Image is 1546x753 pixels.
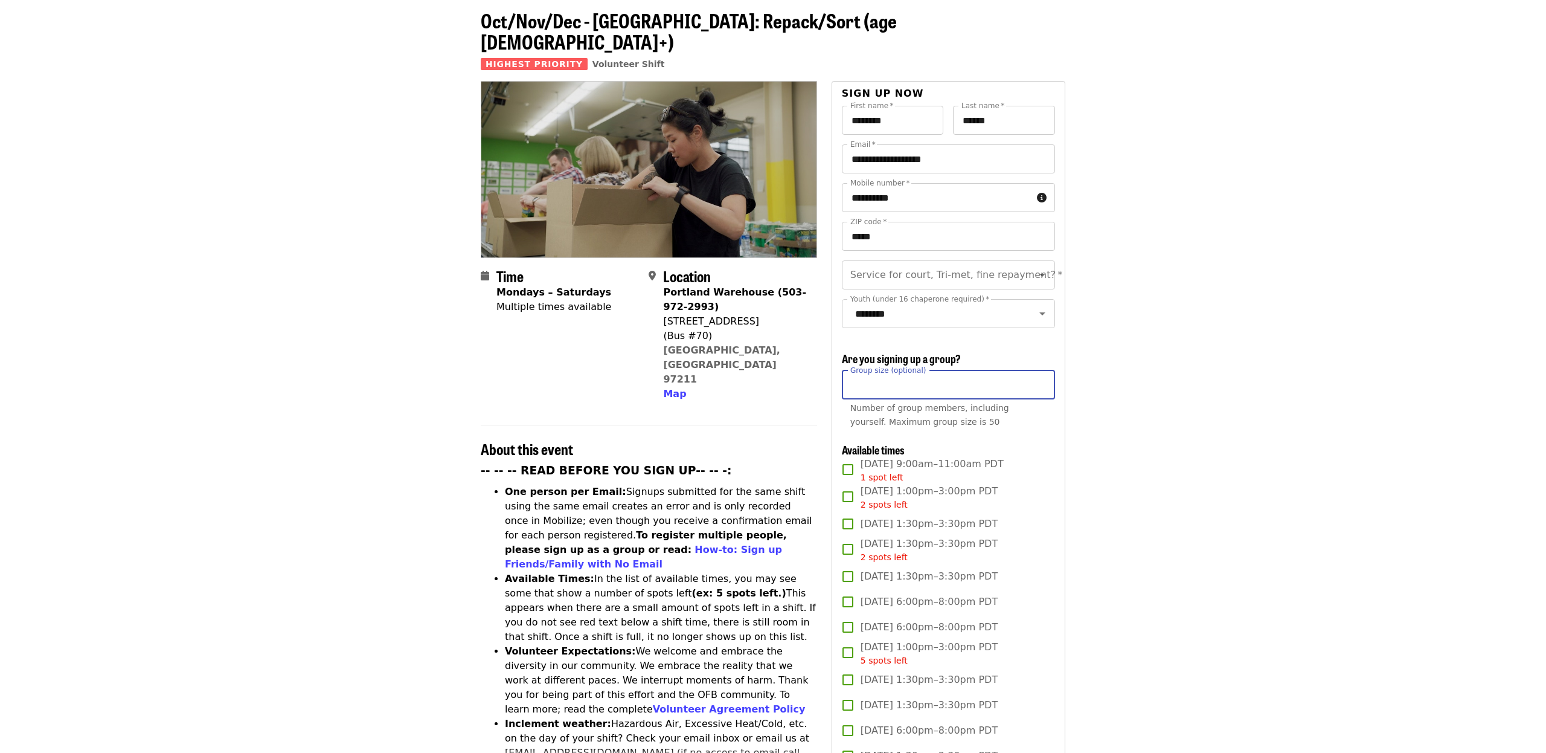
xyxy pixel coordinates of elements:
div: (Bus #70) [663,329,807,343]
a: [GEOGRAPHIC_DATA], [GEOGRAPHIC_DATA] 97211 [663,344,780,385]
li: We welcome and embrace the diversity in our community. We embrace the reality that we work at dif... [505,644,817,717]
span: Sign up now [842,88,924,99]
div: Multiple times available [496,300,611,314]
a: Volunteer Agreement Policy [653,703,806,715]
li: In the list of available times, you may see some that show a number of spots left This appears wh... [505,572,817,644]
span: [DATE] 6:00pm–8:00pm PDT [861,620,998,635]
span: [DATE] 1:30pm–3:30pm PDT [861,537,998,564]
i: map-marker-alt icon [649,270,656,282]
strong: Available Times: [505,573,594,584]
span: Oct/Nov/Dec - [GEOGRAPHIC_DATA]: Repack/Sort (age [DEMOGRAPHIC_DATA]+) [481,6,897,56]
li: Signups submitted for the same shift using the same email creates an error and is only recorded o... [505,485,817,572]
strong: Mondays – Saturdays [496,286,611,298]
span: Number of group members, including yourself. Maximum group size is 50 [850,403,1009,427]
label: Mobile number [850,179,909,187]
span: About this event [481,438,573,459]
span: Location [663,265,711,286]
button: Map [663,387,686,401]
span: 2 spots left [861,500,908,509]
span: [DATE] 6:00pm–8:00pm PDT [861,723,998,738]
strong: Volunteer Expectations: [505,645,636,657]
span: [DATE] 1:30pm–3:30pm PDT [861,517,998,531]
strong: (ex: 5 spots left.) [691,587,786,599]
span: Highest Priority [481,58,588,70]
input: Last name [953,106,1055,135]
input: Mobile number [842,183,1032,212]
a: Volunteer Shift [592,59,665,69]
strong: Inclement weather: [505,718,611,729]
button: Open [1034,305,1051,322]
input: Email [842,144,1055,173]
span: [DATE] 1:00pm–3:00pm PDT [861,484,998,511]
input: [object Object] [842,370,1055,399]
span: [DATE] 1:30pm–3:30pm PDT [861,698,998,713]
span: 5 spots left [861,656,908,665]
span: [DATE] 1:00pm–3:00pm PDT [861,640,998,667]
i: calendar icon [481,270,489,282]
span: Map [663,388,686,399]
label: Youth (under 16 chaperone required) [850,296,989,303]
strong: One person per Email: [505,486,626,497]
button: Open [1034,267,1051,283]
strong: -- -- -- READ BEFORE YOU SIGN UP-- -- -: [481,464,732,477]
div: [STREET_ADDRESS] [663,314,807,329]
strong: Portland Warehouse (503-972-2993) [663,286,806,312]
span: [DATE] 1:30pm–3:30pm PDT [861,673,998,687]
span: 2 spots left [861,552,908,562]
label: First name [850,102,894,109]
label: ZIP code [850,218,887,225]
span: Time [496,265,524,286]
span: Group size (optional) [850,366,926,374]
input: ZIP code [842,222,1055,251]
span: [DATE] 6:00pm–8:00pm PDT [861,595,998,609]
span: Available times [842,442,905,457]
span: [DATE] 9:00am–11:00am PDT [861,457,1004,484]
img: Oct/Nov/Dec - Portland: Repack/Sort (age 8+) organized by Oregon Food Bank [481,82,816,257]
label: Email [850,141,876,148]
a: How-to: Sign up Friends/Family with No Email [505,544,782,570]
i: circle-info icon [1037,192,1047,204]
input: First name [842,106,944,135]
span: Are you signing up a group? [842,351,961,366]
strong: To register multiple people, please sign up as a group or read: [505,529,787,555]
label: Last name [961,102,1004,109]
span: [DATE] 1:30pm–3:30pm PDT [861,569,998,584]
span: 1 spot left [861,473,903,482]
